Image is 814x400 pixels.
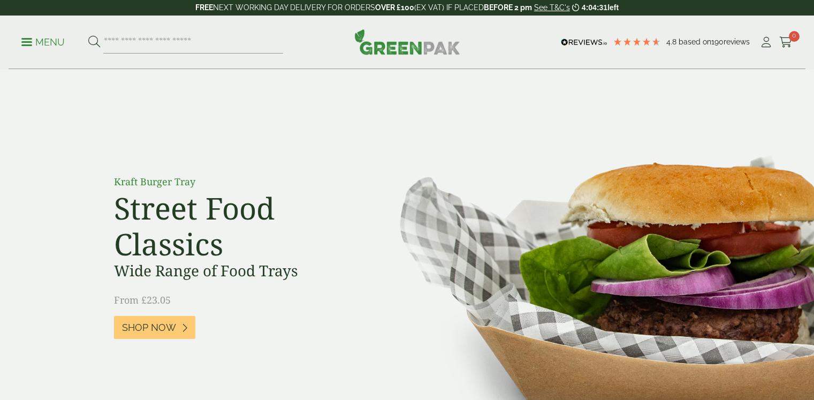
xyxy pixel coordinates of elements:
[779,34,793,50] a: 0
[582,3,607,12] span: 4:04:31
[607,3,619,12] span: left
[21,36,65,47] a: Menu
[195,3,213,12] strong: FREE
[789,31,800,42] span: 0
[114,316,195,339] a: Shop Now
[114,293,171,306] span: From £23.05
[534,3,570,12] a: See T&C's
[779,37,793,48] i: Cart
[666,37,679,46] span: 4.8
[354,29,460,55] img: GreenPak Supplies
[759,37,773,48] i: My Account
[114,190,355,262] h2: Street Food Classics
[375,3,414,12] strong: OVER £100
[679,37,711,46] span: Based on
[114,262,355,280] h3: Wide Range of Food Trays
[711,37,724,46] span: 190
[21,36,65,49] p: Menu
[613,37,661,47] div: 4.79 Stars
[561,39,607,46] img: REVIEWS.io
[484,3,532,12] strong: BEFORE 2 pm
[114,175,355,189] p: Kraft Burger Tray
[122,322,176,334] span: Shop Now
[724,37,750,46] span: reviews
